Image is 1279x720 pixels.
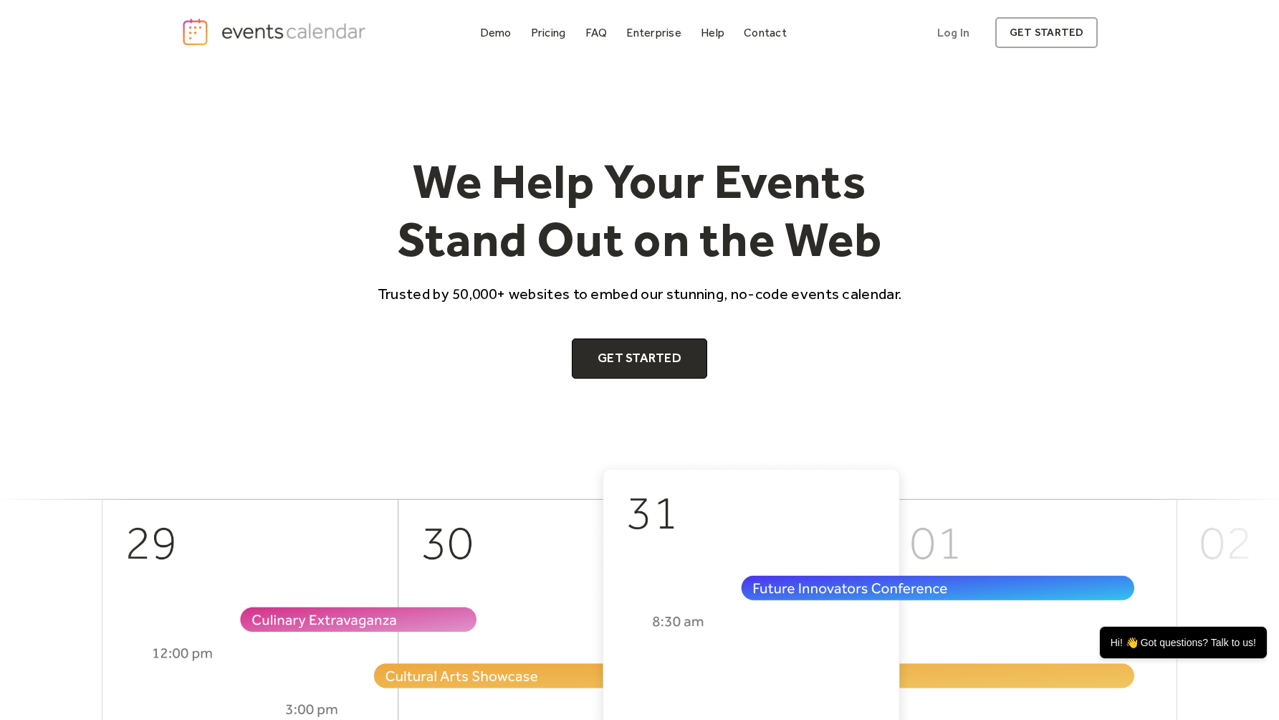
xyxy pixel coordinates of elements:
[480,29,512,37] div: Demo
[995,17,1098,48] a: get started
[365,283,915,304] p: Trusted by 50,000+ websites to embed our stunning, no-code events calendar.
[181,17,370,47] a: home
[626,29,681,37] div: Enterprise
[621,23,686,42] a: Enterprise
[572,338,707,379] a: Get Started
[580,23,613,42] a: FAQ
[923,17,984,48] a: Log In
[365,152,915,269] h1: We Help Your Events Stand Out on the Web
[738,23,792,42] a: Contact
[531,29,566,37] div: Pricing
[525,23,572,42] a: Pricing
[744,29,787,37] div: Contact
[585,29,608,37] div: FAQ
[701,29,724,37] div: Help
[695,23,730,42] a: Help
[474,23,517,42] a: Demo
